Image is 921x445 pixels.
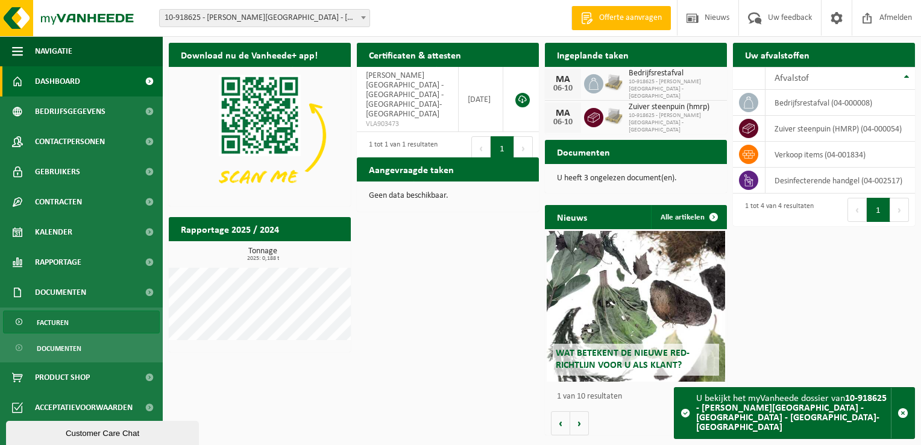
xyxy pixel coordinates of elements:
[363,135,438,162] div: 1 tot 1 van 1 resultaten
[890,198,909,222] button: Next
[160,10,369,27] span: 10-918625 - STACI BELGIUM - DOORNPARK - BEVEREN-WAAS
[765,168,915,194] td: desinfecterende handgel (04-002517)
[629,69,721,78] span: Bedrijfsrestafval
[35,277,86,308] span: Documenten
[175,247,351,262] h3: Tonnage
[571,6,671,30] a: Offerte aanvragen
[366,119,449,129] span: VLA903473
[696,388,891,438] div: U bekijkt het myVanheede dossier van
[261,241,350,265] a: Bekijk rapportage
[35,362,90,393] span: Product Shop
[545,205,599,229] h2: Nieuws
[169,217,291,241] h2: Rapportage 2025 / 2024
[551,109,575,118] div: MA
[765,116,915,142] td: zuiver steenpuin (HMRP) (04-000054)
[765,142,915,168] td: verkoop items (04-001834)
[369,192,527,200] p: Geen data beschikbaar.
[37,337,81,360] span: Documenten
[739,197,814,223] div: 1 tot 4 van 4 resultaten
[35,96,105,127] span: Bedrijfsgegevens
[629,103,721,112] span: Zuiver steenpuin (hmrp)
[629,78,721,100] span: 10-918625 - [PERSON_NAME][GEOGRAPHIC_DATA] - [GEOGRAPHIC_DATA]
[35,187,82,217] span: Contracten
[366,71,444,119] span: [PERSON_NAME][GEOGRAPHIC_DATA] - [GEOGRAPHIC_DATA] - [GEOGRAPHIC_DATA]-[GEOGRAPHIC_DATA]
[175,256,351,262] span: 2025: 0,188 t
[357,157,466,181] h2: Aangevraagde taken
[35,127,105,157] span: Contactpersonen
[3,336,160,359] a: Documenten
[603,106,624,127] img: LP-PA-00000-WDN-11
[35,393,133,423] span: Acceptatievoorwaarden
[169,67,351,204] img: Download de VHEPlus App
[551,411,570,435] button: Vorige
[551,84,575,93] div: 06-10
[733,43,822,66] h2: Uw afvalstoffen
[459,67,503,132] td: [DATE]
[159,9,370,27] span: 10-918625 - STACI BELGIUM - DOORNPARK - BEVEREN-WAAS
[6,418,201,445] iframe: chat widget
[551,75,575,84] div: MA
[867,198,890,222] button: 1
[696,394,887,432] strong: 10-918625 - [PERSON_NAME][GEOGRAPHIC_DATA] - [GEOGRAPHIC_DATA] - [GEOGRAPHIC_DATA]-[GEOGRAPHIC_DATA]
[545,140,622,163] h2: Documenten
[169,43,330,66] h2: Download nu de Vanheede+ app!
[570,411,589,435] button: Volgende
[557,393,721,401] p: 1 van 10 resultaten
[629,112,721,134] span: 10-918625 - [PERSON_NAME][GEOGRAPHIC_DATA] - [GEOGRAPHIC_DATA]
[775,74,809,83] span: Afvalstof
[357,43,473,66] h2: Certificaten & attesten
[596,12,665,24] span: Offerte aanvragen
[491,136,514,160] button: 1
[35,247,81,277] span: Rapportage
[471,136,491,160] button: Previous
[603,72,624,93] img: LP-PA-00000-WDN-11
[547,231,725,382] a: Wat betekent de nieuwe RED-richtlijn voor u als klant?
[37,311,69,334] span: Facturen
[765,90,915,116] td: bedrijfsrestafval (04-000008)
[514,136,533,160] button: Next
[35,157,80,187] span: Gebruikers
[35,217,72,247] span: Kalender
[847,198,867,222] button: Previous
[556,349,690,370] span: Wat betekent de nieuwe RED-richtlijn voor u als klant?
[557,174,715,183] p: U heeft 3 ongelezen document(en).
[545,43,641,66] h2: Ingeplande taken
[35,36,72,66] span: Navigatie
[3,311,160,333] a: Facturen
[651,205,726,229] a: Alle artikelen
[35,66,80,96] span: Dashboard
[551,118,575,127] div: 06-10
